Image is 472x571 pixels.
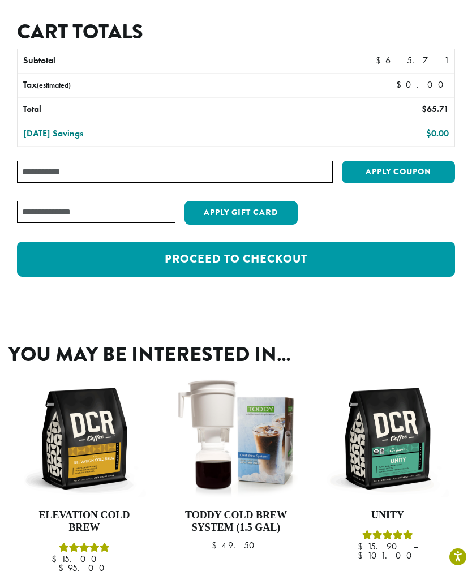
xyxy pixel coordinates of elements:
[18,49,280,73] th: Subtotal
[17,242,455,277] a: Proceed to checkout
[174,377,298,500] img: Toddy-1.5-300x300.png
[358,549,367,561] span: $
[422,103,449,115] bdi: 65.71
[18,122,280,146] th: [DATE] Savings
[23,509,146,534] h4: Elevation Cold Brew
[52,553,61,565] span: $
[376,54,385,66] span: $
[113,553,117,565] span: –
[358,540,402,552] bdi: 15.90
[426,127,449,139] bdi: 0.00
[23,541,146,555] div: Rated 5.00 out of 5
[18,74,328,97] th: Tax
[326,377,449,500] img: DCR-12oz-FTO-Unity-Stock-scaled.png
[8,342,464,367] h2: You may be interested in…
[342,161,455,184] button: Apply coupon
[18,98,280,122] th: Total
[413,540,418,552] span: –
[358,540,367,552] span: $
[326,509,449,522] h4: Unity
[396,79,449,91] bdi: 0.00
[396,79,406,91] span: $
[23,377,146,500] img: DCR-12oz-Elevation-Cold-Brew-Stock-scaled.png
[326,529,449,542] div: Rated 5.00 out of 5
[37,80,71,90] small: (estimated)
[184,201,298,225] button: Apply Gift Card
[212,539,260,551] bdi: 49.50
[174,509,298,534] h4: Toddy Cold Brew System (1.5 gal)
[52,553,102,565] bdi: 15.00
[376,54,449,66] bdi: 65.71
[422,103,427,115] span: $
[426,127,431,139] span: $
[358,549,417,561] bdi: 101.00
[212,539,221,551] span: $
[17,20,455,44] h2: Cart totals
